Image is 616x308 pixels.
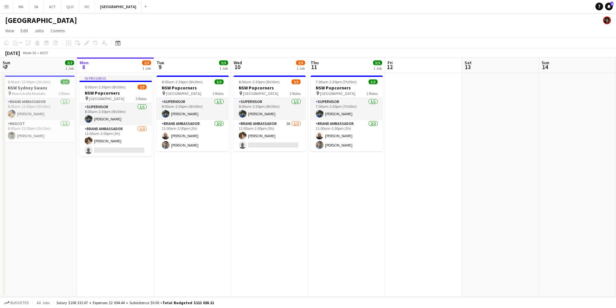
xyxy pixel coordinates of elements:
[243,91,278,96] span: [GEOGRAPHIC_DATA]
[95,0,142,13] button: [GEOGRAPHIC_DATA]
[311,120,383,151] app-card-role: Brand Ambassador2/211:00am-2:00pm (3h)[PERSON_NAME][PERSON_NAME]
[80,90,152,96] h3: NSW Popcorners
[373,60,382,65] span: 3/3
[316,79,357,84] span: 7:00am-2:30pm (7h30m)
[3,98,75,120] app-card-role: Brand Ambassador1/18:45am-12:00pm (3h15m)[PERSON_NAME]
[21,28,28,34] span: Edit
[10,301,29,305] span: Budgeted
[290,91,301,96] span: 2 Roles
[138,85,147,89] span: 2/3
[215,79,224,84] span: 3/3
[157,98,229,120] app-card-role: Supervisor1/18:00am-2:30pm (6h30m)[PERSON_NAME]
[80,60,89,66] span: Mon
[320,91,355,96] span: [GEOGRAPHIC_DATA]
[388,60,393,66] span: Fri
[40,50,48,55] div: AEST
[65,60,74,65] span: 2/2
[464,63,472,71] span: 13
[142,66,151,71] div: 1 Job
[29,0,44,13] button: SA
[65,66,74,71] div: 1 Job
[32,26,47,35] a: Jobs
[48,26,68,35] a: Comms
[296,60,305,65] span: 2/3
[79,0,95,13] button: VIC
[369,79,378,84] span: 3/3
[80,103,152,125] app-card-role: Supervisor1/18:00am-2:30pm (6h30m)[PERSON_NAME]
[162,79,203,84] span: 8:00am-2:30pm (6h30m)
[542,60,549,66] span: Sun
[162,300,214,305] span: Total Budgeted $111 028.11
[61,0,79,13] button: QLD
[219,66,228,71] div: 1 Job
[12,91,45,96] span: Marrickville Markets
[157,85,229,91] h3: NSW Popcorners
[311,85,383,91] h3: NSW Popcorners
[80,125,152,157] app-card-role: Brand Ambassador1/211:00am-2:00pm (3h)[PERSON_NAME]
[51,28,65,34] span: Comms
[234,120,306,151] app-card-role: Brand Ambassador2A1/211:00am-2:00pm (3h)[PERSON_NAME]
[219,60,228,65] span: 3/3
[5,15,77,25] h1: [GEOGRAPHIC_DATA]
[605,3,613,10] a: 2
[2,63,10,71] span: 7
[166,91,201,96] span: [GEOGRAPHIC_DATA]
[85,85,126,89] span: 8:00am-2:30pm (6h30m)
[311,98,383,120] app-card-role: Supervisor1/17:00am-2:30pm (7h30m)[PERSON_NAME]
[80,76,152,157] app-job-card: In progress8:00am-2:30pm (6h30m)2/3NSW Popcorners [GEOGRAPHIC_DATA]2 RolesSupervisor1/18:00am-2:3...
[603,16,611,24] app-user-avatar: Mauricio Torres Barquet
[80,76,152,81] div: In progress
[234,60,242,66] span: Wed
[157,60,164,66] span: Tue
[156,63,164,71] span: 9
[465,60,472,66] span: Sat
[311,60,319,66] span: Thu
[136,96,147,101] span: 2 Roles
[44,0,61,13] button: ACT
[292,79,301,84] span: 2/3
[61,79,70,84] span: 2/2
[311,76,383,151] app-job-card: 7:00am-2:30pm (7h30m)3/3NSW Popcorners [GEOGRAPHIC_DATA]2 RolesSupervisor1/17:00am-2:30pm (7h30m)...
[3,85,75,91] h3: NSW Sydney Swans
[3,76,75,142] app-job-card: 8:45am-12:00pm (3h15m)2/2NSW Sydney Swans Marrickville Markets2 RolesBrand Ambassador1/18:45am-12...
[18,26,31,35] a: Edit
[213,91,224,96] span: 2 Roles
[239,79,280,84] span: 8:00am-2:30pm (6h30m)
[89,96,124,101] span: [GEOGRAPHIC_DATA]
[367,91,378,96] span: 2 Roles
[5,50,20,56] div: [DATE]
[373,66,382,71] div: 1 Job
[310,63,319,71] span: 11
[234,85,306,91] h3: NSW Popcorners
[157,76,229,151] app-job-card: 8:00am-2:30pm (6h30m)3/3NSW Popcorners [GEOGRAPHIC_DATA]2 RolesSupervisor1/18:00am-2:30pm (6h30m)...
[157,120,229,151] app-card-role: Brand Ambassador2/211:00am-2:00pm (3h)[PERSON_NAME][PERSON_NAME]
[234,98,306,120] app-card-role: Supervisor1/18:00am-2:30pm (6h30m)[PERSON_NAME]
[3,60,10,66] span: Sun
[34,28,44,34] span: Jobs
[142,60,151,65] span: 2/3
[387,63,393,71] span: 12
[296,66,305,71] div: 1 Job
[234,76,306,151] app-job-card: 8:00am-2:30pm (6h30m)2/3NSW Popcorners [GEOGRAPHIC_DATA]2 RolesSupervisor1/18:00am-2:30pm (6h30m)...
[233,63,242,71] span: 10
[56,300,214,305] div: Salary $108 333.67 + Expenses $2 694.44 + Subsistence $0.00 =
[13,0,29,13] button: WA
[8,79,51,84] span: 8:45am-12:00pm (3h15m)
[3,26,17,35] a: View
[3,299,30,306] button: Budgeted
[5,28,14,34] span: View
[35,300,51,305] span: All jobs
[59,91,70,96] span: 2 Roles
[79,63,89,71] span: 8
[541,63,549,71] span: 14
[3,120,75,142] app-card-role: Mascot1/18:45am-12:00pm (3h15m)[PERSON_NAME]
[611,2,613,6] span: 2
[21,50,37,55] span: Week 36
